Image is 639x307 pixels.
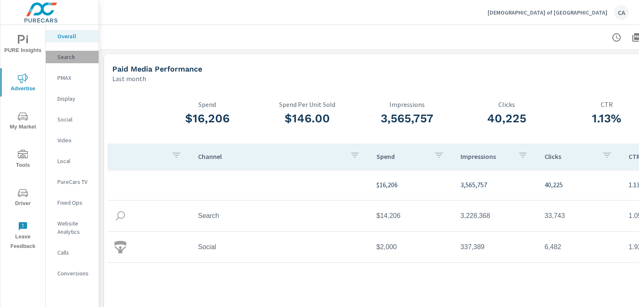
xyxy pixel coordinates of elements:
[257,101,357,108] p: Spend Per Unit Sold
[376,152,427,161] p: Spend
[370,237,454,257] td: $2,000
[46,217,99,238] div: Website Analytics
[46,113,99,126] div: Social
[57,178,92,186] p: PureCars TV
[545,180,615,190] p: 40,225
[112,74,146,84] p: Last month
[191,205,370,226] td: Search
[57,74,92,82] p: PMAX
[488,9,607,16] p: [DEMOGRAPHIC_DATA] of [GEOGRAPHIC_DATA]
[191,237,370,257] td: Social
[57,248,92,257] p: Calls
[57,53,92,61] p: Search
[3,221,43,251] span: Leave Feedback
[376,180,447,190] p: $16,206
[57,136,92,144] p: Video
[198,152,343,161] p: Channel
[457,111,557,126] h3: 40,225
[357,101,457,108] p: Impressions
[538,205,622,226] td: 33,743
[614,5,629,20] div: CA
[3,150,43,170] span: Tools
[46,51,99,63] div: Search
[46,30,99,42] div: Overall
[157,101,257,108] p: Spend
[0,25,45,255] div: nav menu
[57,94,92,103] p: Display
[3,35,43,55] span: PURE Insights
[57,157,92,165] p: Local
[57,115,92,124] p: Social
[461,152,511,161] p: Impressions
[3,73,43,94] span: Advertise
[3,188,43,208] span: Driver
[46,92,99,105] div: Display
[57,219,92,236] p: Website Analytics
[46,246,99,259] div: Calls
[370,205,454,226] td: $14,206
[46,196,99,209] div: Fixed Ops
[461,180,531,190] p: 3,565,757
[57,269,92,277] p: Conversions
[46,176,99,188] div: PureCars TV
[3,111,43,132] span: My Market
[457,101,557,108] p: Clicks
[112,64,202,73] h5: Paid Media Performance
[46,134,99,146] div: Video
[46,267,99,280] div: Conversions
[46,72,99,84] div: PMAX
[357,111,457,126] h3: 3,565,757
[114,241,126,253] img: icon-social.svg
[538,237,622,257] td: 6,482
[454,237,538,257] td: 337,389
[257,111,357,126] h3: $146.00
[454,205,538,226] td: 3,228,368
[157,111,257,126] h3: $16,206
[114,210,126,222] img: icon-search.svg
[57,32,92,40] p: Overall
[545,152,595,161] p: Clicks
[46,155,99,167] div: Local
[57,198,92,207] p: Fixed Ops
